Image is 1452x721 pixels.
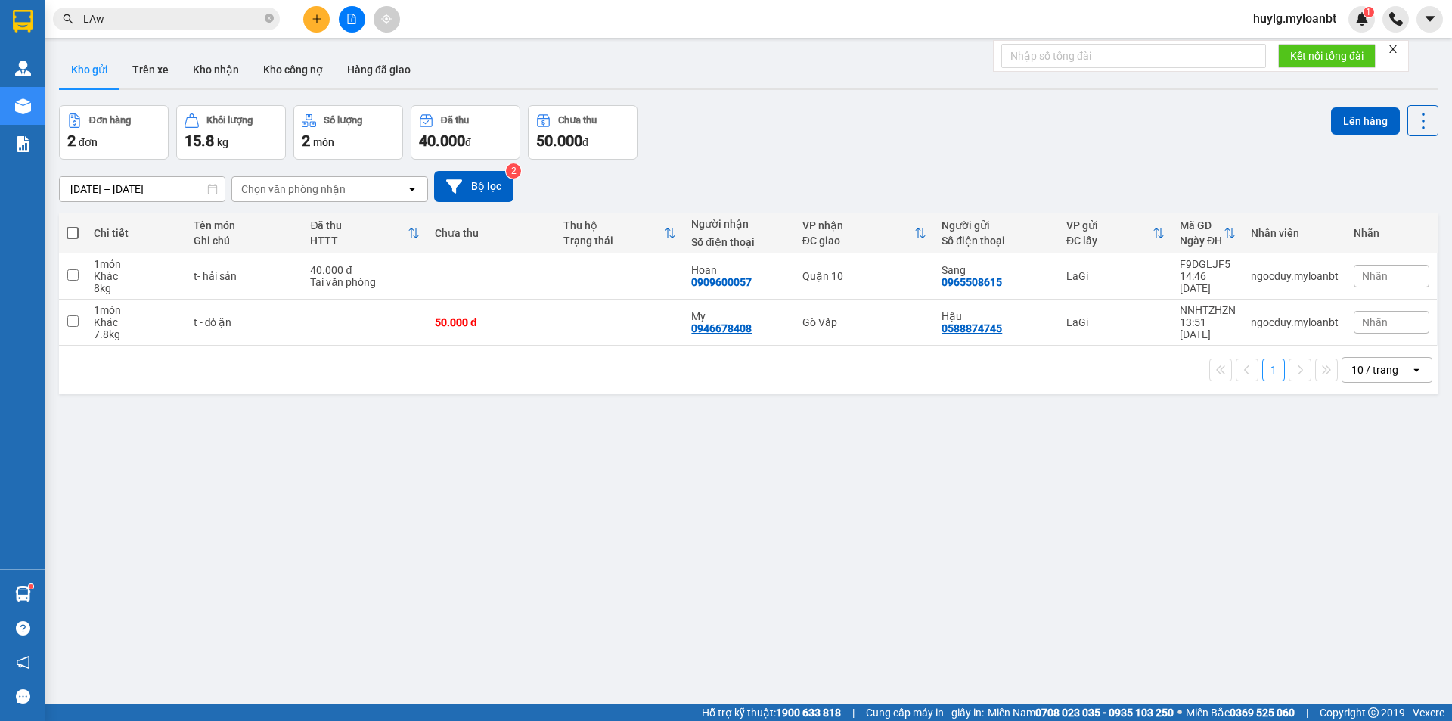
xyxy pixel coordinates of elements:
[94,328,178,340] div: 7.8 kg
[94,258,178,270] div: 1 món
[866,704,984,721] span: Cung cấp máy in - giấy in:
[528,105,638,160] button: Chưa thu50.000đ
[411,105,520,160] button: Đã thu40.000đ
[60,177,225,201] input: Select a date range.
[15,61,31,76] img: warehouse-icon
[59,105,169,160] button: Đơn hàng2đơn
[1366,7,1371,17] span: 1
[942,276,1002,288] div: 0965508615
[435,316,548,328] div: 50.000 đ
[324,115,362,126] div: Số lượng
[691,236,786,248] div: Số điện thoại
[310,219,408,232] div: Đã thu
[1362,270,1388,282] span: Nhãn
[1278,44,1376,68] button: Kết nối tổng đài
[1351,362,1398,378] div: 10 / trang
[16,655,30,670] span: notification
[15,586,31,602] img: warehouse-icon
[310,235,408,247] div: HTTT
[852,704,855,721] span: |
[83,11,262,27] input: Tìm tên, số ĐT hoặc mã đơn
[1364,7,1374,17] sup: 1
[1172,213,1243,253] th: Toggle SortBy
[251,51,335,88] button: Kho công nợ
[185,132,214,150] span: 15.8
[802,316,927,328] div: Gò Vấp
[1180,316,1236,340] div: 13:51 [DATE]
[1035,707,1174,719] strong: 0708 023 035 - 0935 103 250
[1362,316,1388,328] span: Nhãn
[94,270,178,282] div: Khác
[536,132,582,150] span: 50.000
[13,10,33,33] img: logo-vxr
[79,136,98,148] span: đơn
[1180,235,1224,247] div: Ngày ĐH
[120,51,181,88] button: Trên xe
[691,322,752,334] div: 0946678408
[1388,44,1398,54] span: close
[702,704,841,721] span: Hỗ trợ kỹ thuật:
[1066,219,1153,232] div: VP gửi
[1066,316,1165,328] div: LaGi
[942,264,1051,276] div: Sang
[556,213,684,253] th: Toggle SortBy
[1354,227,1429,239] div: Nhãn
[988,704,1174,721] span: Miền Nam
[312,14,322,24] span: plus
[776,707,841,719] strong: 1900 633 818
[1389,12,1403,26] img: phone-icon
[465,136,471,148] span: đ
[1251,270,1339,282] div: ngocduy.myloanbt
[1290,48,1364,64] span: Kết nối tổng đài
[206,115,253,126] div: Khối lượng
[265,14,274,23] span: close-circle
[563,235,665,247] div: Trạng thái
[563,219,665,232] div: Thu hộ
[435,227,548,239] div: Chưa thu
[1001,44,1266,68] input: Nhập số tổng đài
[1186,704,1295,721] span: Miền Bắc
[339,6,365,33] button: file-add
[1180,304,1236,316] div: NNHTZHZN
[29,584,33,589] sup: 1
[15,98,31,114] img: warehouse-icon
[582,136,588,148] span: đ
[303,6,330,33] button: plus
[63,14,73,24] span: search
[942,322,1002,334] div: 0588874745
[346,14,357,24] span: file-add
[302,213,427,253] th: Toggle SortBy
[1180,219,1224,232] div: Mã GD
[1241,9,1348,28] span: huylg.myloanbt
[1416,6,1443,33] button: caret-down
[94,282,178,294] div: 8 kg
[374,6,400,33] button: aim
[1262,359,1285,381] button: 1
[381,14,392,24] span: aim
[194,316,296,328] div: t - đồ ặn
[691,276,752,288] div: 0909600057
[176,105,286,160] button: Khối lượng15.8kg
[181,51,251,88] button: Kho nhận
[691,310,786,322] div: My
[16,689,30,704] span: message
[441,115,469,126] div: Đã thu
[434,171,513,202] button: Bộ lọc
[15,136,31,152] img: solution-icon
[1368,707,1379,718] span: copyright
[94,316,178,328] div: Khác
[691,264,786,276] div: Hoan
[59,51,120,88] button: Kho gửi
[1355,12,1369,26] img: icon-new-feature
[1180,270,1236,294] div: 14:46 [DATE]
[802,219,915,232] div: VP nhận
[942,235,1051,247] div: Số điện thoại
[1230,707,1295,719] strong: 0369 525 060
[194,219,296,232] div: Tên món
[217,136,228,148] span: kg
[942,219,1051,232] div: Người gửi
[265,12,274,26] span: close-circle
[1251,227,1339,239] div: Nhân viên
[802,235,915,247] div: ĐC giao
[802,270,927,282] div: Quận 10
